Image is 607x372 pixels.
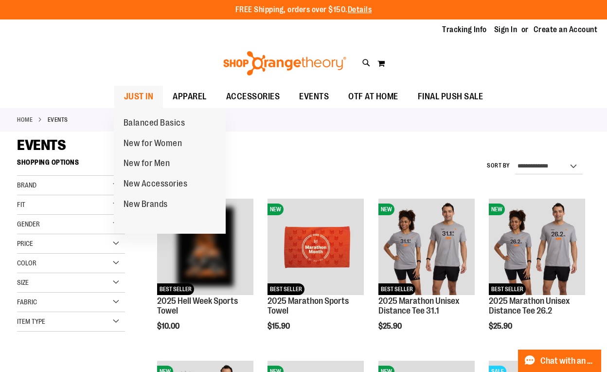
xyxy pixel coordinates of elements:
[222,51,348,75] img: Shop Orangetheory
[17,181,36,189] span: Brand
[489,322,514,331] span: $25.90
[378,199,475,295] img: 2025 Marathon Unisex Distance Tee 31.1
[378,199,475,297] a: 2025 Marathon Unisex Distance Tee 31.1NEWBEST SELLER
[17,240,33,247] span: Price
[489,283,526,295] span: BEST SELLER
[489,199,585,295] img: 2025 Marathon Unisex Distance Tee 26.2
[378,322,403,331] span: $25.90
[268,199,364,295] img: 2025 Marathon Sports Towel
[17,201,25,208] span: Fit
[235,4,372,16] p: FREE Shipping, orders over $150.
[17,220,40,228] span: Gender
[114,133,192,154] a: New for Women
[163,86,216,108] a: APPAREL
[378,283,415,295] span: BEST SELLER
[17,137,66,153] span: EVENTS
[268,199,364,297] a: 2025 Marathon Sports TowelNEWBEST SELLER
[494,24,518,35] a: Sign In
[263,194,369,355] div: product
[216,86,290,108] a: ACCESSORIES
[157,322,181,331] span: $10.00
[114,113,195,133] a: Balanced Basics
[348,86,398,108] span: OTF AT HOME
[489,199,585,297] a: 2025 Marathon Unisex Distance Tee 26.2NEWBEST SELLER
[124,199,168,211] span: New Brands
[114,174,197,194] a: New Accessories
[374,194,480,355] div: product
[157,199,253,297] a: OTF 2025 Hell Week Event RetailNEWBEST SELLER
[378,296,460,316] a: 2025 Marathon Unisex Distance Tee 31.1
[226,86,280,108] span: ACCESSORIES
[268,283,304,295] span: BEST SELLER
[268,204,284,215] span: NEW
[289,86,339,108] a: EVENTS
[114,108,226,234] ul: JUST IN
[173,86,207,108] span: APPAREL
[268,322,291,331] span: $15.90
[124,158,170,170] span: New for Men
[540,356,595,366] span: Chat with an Expert
[48,115,68,124] strong: EVENTS
[442,24,487,35] a: Tracking Info
[124,138,182,150] span: New for Women
[518,350,602,372] button: Chat with an Expert
[114,86,163,108] a: JUST IN
[17,259,36,267] span: Color
[487,162,510,170] label: Sort By
[299,86,329,108] span: EVENTS
[124,179,188,191] span: New Accessories
[157,199,253,295] img: OTF 2025 Hell Week Event Retail
[489,296,570,316] a: 2025 Marathon Unisex Distance Tee 26.2
[124,118,185,130] span: Balanced Basics
[378,204,394,215] span: NEW
[17,317,45,325] span: Item Type
[17,115,33,124] a: Home
[152,194,258,355] div: product
[17,154,125,176] strong: Shopping Options
[418,86,483,108] span: FINAL PUSH SALE
[114,153,180,174] a: New for Men
[534,24,598,35] a: Create an Account
[408,86,493,108] a: FINAL PUSH SALE
[17,279,29,286] span: Size
[268,296,349,316] a: 2025 Marathon Sports Towel
[157,296,238,316] a: 2025 Hell Week Sports Towel
[484,194,590,355] div: product
[124,86,154,108] span: JUST IN
[114,194,178,215] a: New Brands
[348,5,372,14] a: Details
[17,298,37,306] span: Fabric
[157,283,194,295] span: BEST SELLER
[339,86,408,108] a: OTF AT HOME
[489,204,505,215] span: NEW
